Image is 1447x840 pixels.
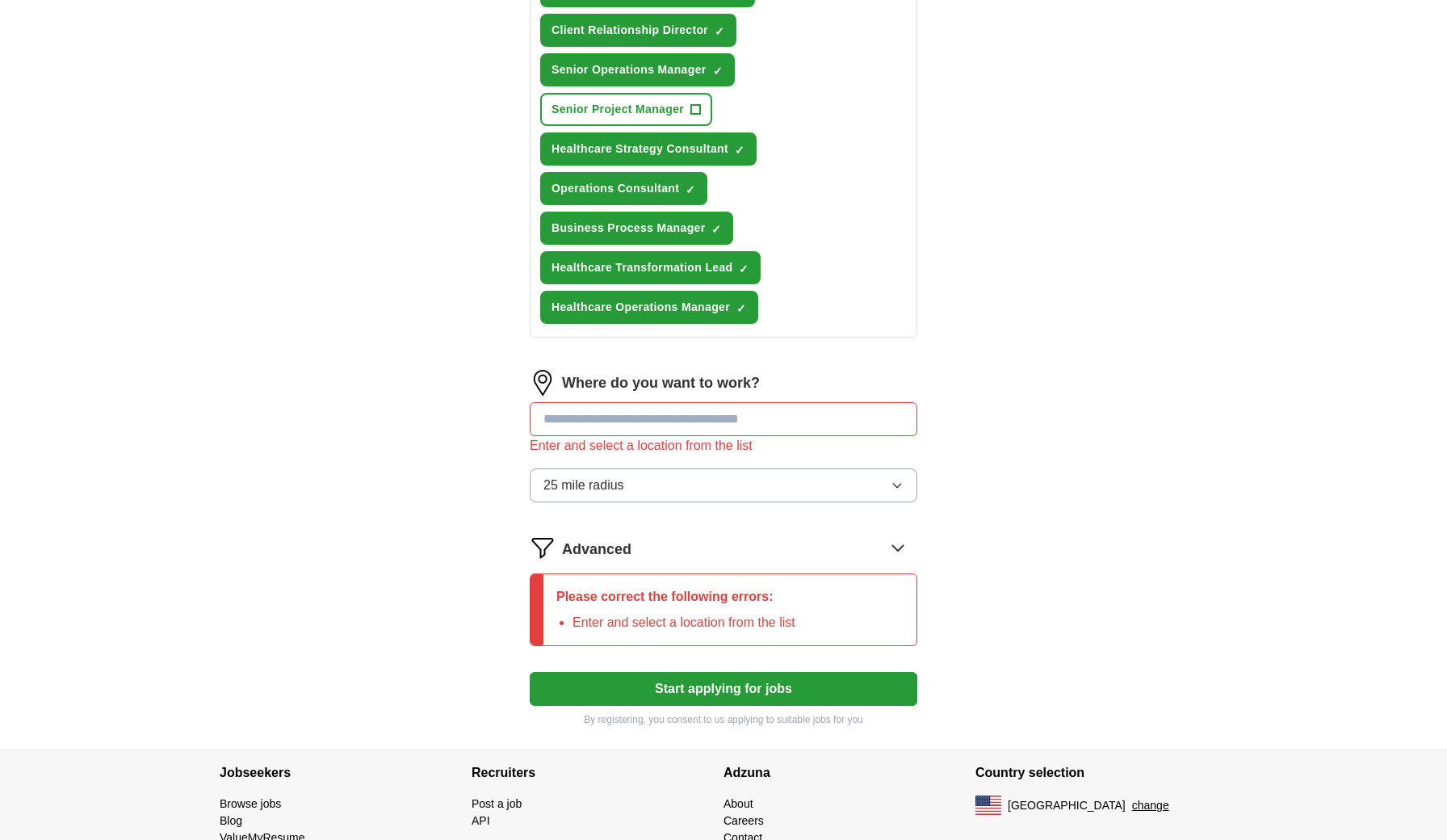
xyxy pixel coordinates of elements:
[530,712,917,727] p: By registering, you consent to us applying to suitable jobs for you
[530,672,917,706] button: Start applying for jobs
[472,797,522,810] a: Post a job
[552,259,732,276] span: Healthcare Transformation Lead
[220,797,281,810] a: Browse jobs
[1008,797,1126,814] span: [GEOGRAPHIC_DATA]
[472,814,490,827] a: API
[736,302,746,315] span: ✓
[552,141,728,157] span: Healthcare Strategy Consultant
[552,180,679,197] span: Operations Consultant
[552,61,707,78] span: Senior Operations Manager
[723,814,764,827] a: Careers
[715,25,724,38] span: ✓
[739,262,749,275] span: ✓
[530,535,556,561] img: filter
[562,539,631,561] span: Advanced
[540,291,758,324] button: Healthcare Operations Manager✓
[552,22,708,39] span: Client Relationship Director
[530,370,556,396] img: location.png
[552,220,705,237] span: Business Process Manager
[713,65,723,78] span: ✓
[723,797,753,810] a: About
[552,299,730,316] span: Healthcare Operations Manager
[530,436,917,456] div: Enter and select a location from the list
[540,212,733,245] button: Business Process Manager✓
[543,476,624,495] span: 25 mile radius
[562,372,760,394] label: Where do you want to work?
[1132,797,1169,814] button: change
[540,93,712,126] button: Senior Project Manager
[540,172,707,205] button: Operations Consultant✓
[552,101,684,118] span: Senior Project Manager
[556,587,795,607] p: Please correct the following errors:
[530,468,917,502] button: 25 mile radius
[573,613,795,632] li: Enter and select a location from the list
[220,814,242,827] a: Blog
[540,53,735,86] button: Senior Operations Manager✓
[975,796,1001,815] img: US flag
[735,144,744,157] span: ✓
[711,223,721,236] span: ✓
[686,183,695,196] span: ✓
[540,251,761,284] button: Healthcare Transformation Lead✓
[540,132,757,166] button: Healthcare Strategy Consultant✓
[975,750,1227,796] h4: Country selection
[540,14,736,47] button: Client Relationship Director✓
